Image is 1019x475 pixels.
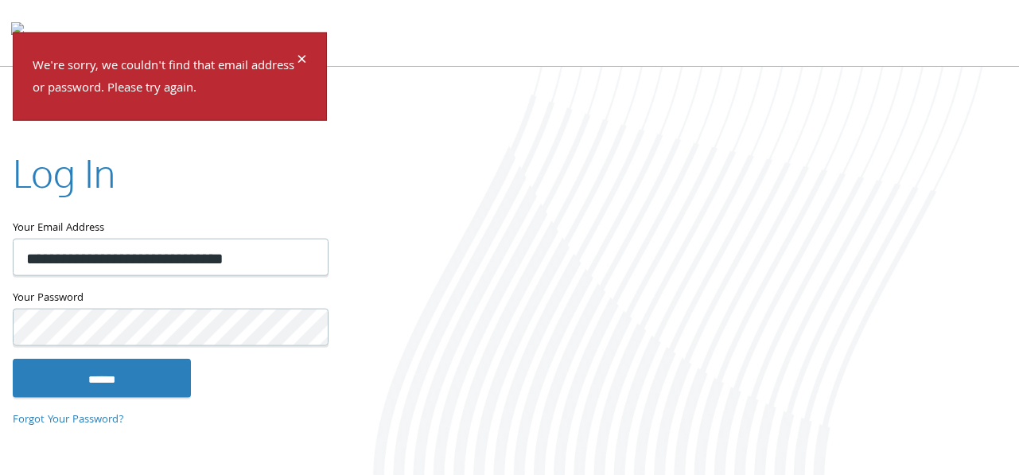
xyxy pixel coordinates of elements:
img: todyl-logo-dark.svg [11,17,24,49]
button: Dismiss alert [297,52,307,71]
p: We're sorry, we couldn't find that email address or password. Please try again. [33,55,294,101]
label: Your Password [13,289,327,309]
a: Forgot Your Password? [13,411,124,428]
span: × [297,45,307,76]
h2: Log In [13,146,115,200]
